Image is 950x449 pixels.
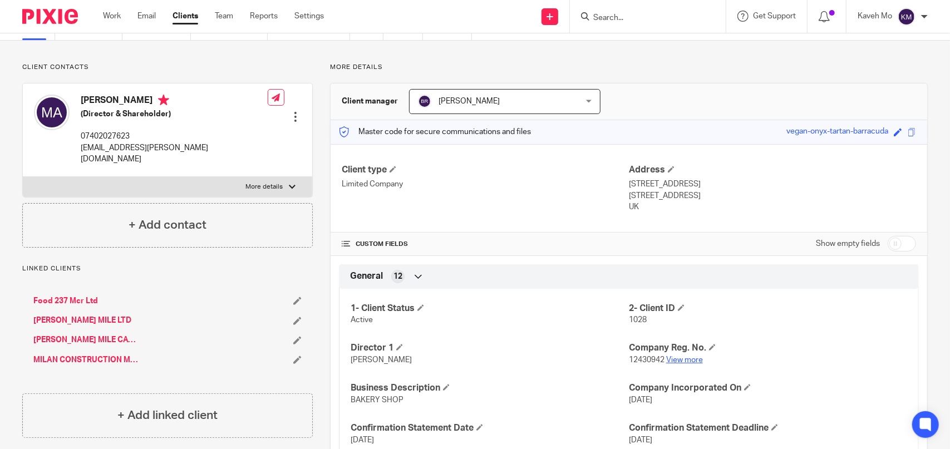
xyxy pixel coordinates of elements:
[34,95,70,130] img: svg%3E
[629,436,652,444] span: [DATE]
[33,295,98,307] a: Food 237 Mcr Ltd
[351,396,403,404] span: BAKERY SHOP
[351,422,629,434] h4: Confirmation Statement Date
[158,95,169,106] i: Primary
[215,11,233,22] a: Team
[129,216,206,234] h4: + Add contact
[592,13,692,23] input: Search
[351,303,629,314] h4: 1- Client Status
[246,182,283,191] p: More details
[629,422,907,434] h4: Confirmation Statement Deadline
[22,264,313,273] p: Linked clients
[629,382,907,394] h4: Company Incorporated On
[418,95,431,108] img: svg%3E
[342,96,398,107] h3: Client manager
[117,407,218,424] h4: + Add linked client
[629,303,907,314] h4: 2- Client ID
[351,382,629,394] h4: Business Description
[393,271,402,282] span: 12
[103,11,121,22] a: Work
[629,356,664,364] span: 12430942
[350,270,383,282] span: General
[898,8,915,26] img: svg%3E
[173,11,198,22] a: Clients
[294,11,324,22] a: Settings
[629,164,916,176] h4: Address
[137,11,156,22] a: Email
[342,240,629,249] h4: CUSTOM FIELDS
[339,126,531,137] p: Master code for secure communications and files
[81,142,268,165] p: [EMAIL_ADDRESS][PERSON_NAME][DOMAIN_NAME]
[629,201,916,213] p: UK
[351,316,373,324] span: Active
[858,11,892,22] p: Kaveh Mo
[629,190,916,201] p: [STREET_ADDRESS]
[629,396,652,404] span: [DATE]
[22,63,313,72] p: Client contacts
[351,436,374,444] span: [DATE]
[629,179,916,190] p: [STREET_ADDRESS]
[629,316,647,324] span: 1028
[753,12,796,20] span: Get Support
[629,342,907,354] h4: Company Reg. No.
[81,131,268,142] p: 07402027623
[342,179,629,190] p: Limited Company
[33,334,141,346] a: [PERSON_NAME] MILE CATERING LTD
[330,63,928,72] p: More details
[816,238,880,249] label: Show empty fields
[22,9,78,24] img: Pixie
[81,108,268,120] h5: (Director & Shareholder)
[439,97,500,105] span: [PERSON_NAME]
[250,11,278,22] a: Reports
[666,356,703,364] a: View more
[786,126,888,139] div: vegan-onyx-tartan-barracuda
[351,342,629,354] h4: Director 1
[81,95,268,108] h4: [PERSON_NAME]
[342,164,629,176] h4: Client type
[351,356,412,364] span: [PERSON_NAME]
[33,354,141,366] a: MILAN CONSTRUCTION MCR LTD
[33,315,131,326] a: [PERSON_NAME] MILE LTD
